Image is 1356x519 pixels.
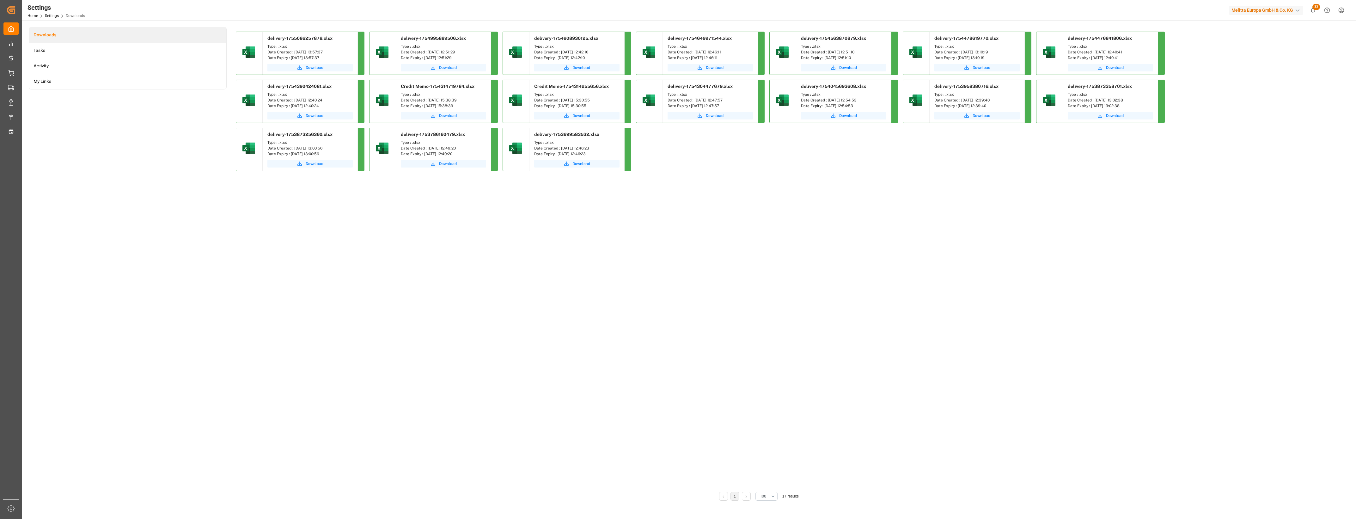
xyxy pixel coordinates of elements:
[267,44,353,49] div: Type : .xlsx
[801,112,886,119] button: Download
[668,49,753,55] div: Date Created : [DATE] 12:46:11
[401,151,486,157] div: Date Expiry : [DATE] 12:49:20
[934,84,999,89] span: delivery-1753958380716.xlsx
[1229,4,1306,16] button: Melitta Europa GmbH & Co. KG
[375,45,390,60] img: microsoft-excel-2019--v1.png
[267,140,353,145] div: Type : .xlsx
[1068,49,1153,55] div: Date Created : [DATE] 12:40:41
[668,103,753,109] div: Date Expiry : [DATE] 12:47:57
[267,132,333,137] span: delivery-1753873256360.xlsx
[1068,64,1153,71] button: Download
[27,3,85,12] div: Settings
[1106,113,1124,119] span: Download
[534,145,620,151] div: Date Created : [DATE] 12:46:23
[934,112,1020,119] button: Download
[401,64,486,71] button: Download
[29,43,226,58] a: Tasks
[801,84,866,89] span: delivery-1754045693608.xlsx
[839,65,857,70] span: Download
[241,141,256,156] img: microsoft-excel-2019--v1.png
[267,160,353,168] a: Download
[801,103,886,109] div: Date Expiry : [DATE] 12:54:53
[668,44,753,49] div: Type : .xlsx
[534,64,620,71] a: Download
[401,112,486,119] button: Download
[267,112,353,119] button: Download
[734,494,736,499] a: 1
[1320,3,1334,17] button: Help Center
[401,84,474,89] span: Credit Memo-1754314719784.xlsx
[439,65,457,70] span: Download
[534,103,620,109] div: Date Expiry : [DATE] 15:30:55
[45,14,59,18] a: Settings
[401,145,486,151] div: Date Created : [DATE] 12:49:20
[908,45,923,60] img: microsoft-excel-2019--v1.png
[267,145,353,151] div: Date Created : [DATE] 13:00:56
[401,36,466,41] span: delivery-1754995889506.xlsx
[1068,92,1153,97] div: Type : .xlsx
[534,49,620,55] div: Date Created : [DATE] 12:42:10
[572,65,590,70] span: Download
[401,55,486,61] div: Date Expiry : [DATE] 12:51:29
[934,44,1020,49] div: Type : .xlsx
[641,45,657,60] img: microsoft-excel-2019--v1.png
[801,55,886,61] div: Date Expiry : [DATE] 12:51:10
[782,494,799,498] span: 17 results
[401,140,486,145] div: Type : .xlsx
[534,36,598,41] span: delivery-1754908930125.xlsx
[401,132,465,137] span: delivery-1753786160479.xlsx
[508,93,523,108] img: microsoft-excel-2019--v1.png
[572,113,590,119] span: Download
[267,64,353,71] button: Download
[534,132,599,137] span: delivery-1753699583532.xlsx
[306,161,323,167] span: Download
[801,64,886,71] a: Download
[267,55,353,61] div: Date Expiry : [DATE] 13:57:37
[641,93,657,108] img: microsoft-excel-2019--v1.png
[1068,103,1153,109] div: Date Expiry : [DATE] 13:02:38
[439,161,457,167] span: Download
[508,45,523,60] img: microsoft-excel-2019--v1.png
[267,151,353,157] div: Date Expiry : [DATE] 13:00:56
[668,84,733,89] span: delivery-1754304477679.xlsx
[401,92,486,97] div: Type : .xlsx
[401,160,486,168] button: Download
[439,113,457,119] span: Download
[1106,65,1124,70] span: Download
[241,45,256,60] img: microsoft-excel-2019--v1.png
[306,113,323,119] span: Download
[29,74,226,89] a: My Links
[1068,44,1153,49] div: Type : .xlsx
[801,97,886,103] div: Date Created : [DATE] 12:54:53
[534,160,620,168] button: Download
[668,64,753,71] button: Download
[730,492,739,501] li: 1
[973,113,990,119] span: Download
[1312,4,1320,10] span: 33
[1068,112,1153,119] button: Download
[534,55,620,61] div: Date Expiry : [DATE] 12:42:10
[534,151,620,157] div: Date Expiry : [DATE] 12:46:23
[934,103,1020,109] div: Date Expiry : [DATE] 12:39:40
[534,97,620,103] div: Date Created : [DATE] 15:30:55
[742,492,751,501] li: Next Page
[1068,84,1132,89] span: delivery-1753873358701.xlsx
[267,84,332,89] span: delivery-1754390424081.xlsx
[934,55,1020,61] div: Date Expiry : [DATE] 13:10:19
[801,44,886,49] div: Type : .xlsx
[1068,55,1153,61] div: Date Expiry : [DATE] 12:40:41
[934,64,1020,71] button: Download
[801,49,886,55] div: Date Created : [DATE] 12:51:10
[29,27,226,43] a: Downloads
[1041,93,1057,108] img: microsoft-excel-2019--v1.png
